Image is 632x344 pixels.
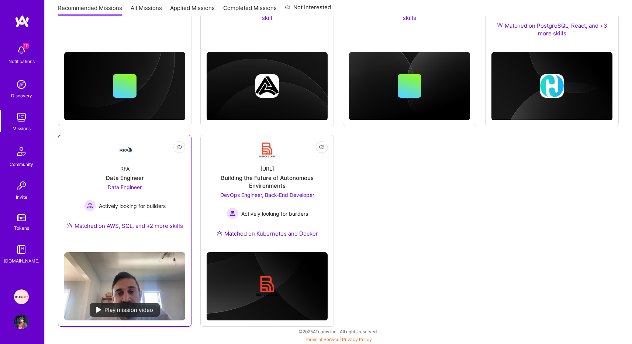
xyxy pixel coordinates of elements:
[14,242,29,257] img: guide book
[13,125,31,132] div: Missions
[11,92,32,100] div: Discovery
[223,4,277,16] a: Completed Missions
[319,144,325,150] i: icon EyeClosed
[13,143,30,160] img: Community
[217,230,222,236] img: Ateam Purple Icon
[14,315,29,329] img: User Avatar
[285,3,331,16] a: Not Interested
[14,289,29,304] img: Speakeasy: Software Engineer to help Customers write custom functions
[220,192,314,198] span: DevOps Engineer, Back-End Developer
[540,74,564,98] img: Company logo
[305,337,372,342] span: |
[241,210,308,218] span: Actively looking for builders
[131,4,162,16] a: All Missions
[99,202,166,210] span: Actively looking for builders
[258,141,276,159] img: Company Logo
[64,52,185,121] img: cover
[10,160,33,168] div: Community
[106,174,144,182] div: Data Engineer
[120,165,129,173] div: RFA
[491,22,612,37] div: Matched on PostgreSQL, React, and +3 more skills
[108,184,142,190] span: Data Engineer
[14,77,29,92] img: discovery
[207,52,328,121] img: cover
[67,222,73,228] img: Ateam Purple Icon
[84,200,96,212] img: Actively looking for builders
[64,252,185,320] img: No Mission
[14,224,29,232] div: Tokens
[305,337,339,342] a: Terms of Service
[170,4,215,16] a: Applied Missions
[176,144,182,150] i: icon EyeClosed
[217,230,318,237] div: Matched on Kubernetes and Docker
[116,146,134,154] img: Company Logo
[96,307,101,313] img: play
[14,178,29,193] img: Invite
[497,22,503,28] img: Ateam Purple Icon
[260,165,274,173] div: [URL]
[342,337,372,342] a: Privacy Policy
[14,110,29,125] img: teamwork
[14,43,29,58] img: bell
[12,315,31,329] a: User Avatar
[4,257,39,265] div: [DOMAIN_NAME]
[23,43,29,49] span: 10
[255,274,279,298] img: Company logo
[491,52,612,121] img: cover
[17,214,26,221] img: tokens
[227,208,238,219] img: Actively looking for builders
[255,74,279,98] img: Company logo
[349,52,470,121] img: cover
[15,15,30,28] img: logo
[8,58,35,65] div: Notifications
[207,252,328,321] img: cover
[12,289,31,304] a: Speakeasy: Software Engineer to help Customers write custom functions
[207,174,328,190] div: Building the Future of Autonomous Environments
[67,222,183,230] div: Matched on AWS, SQL, and +2 more skills
[58,4,122,16] a: Recommended Missions
[90,303,160,317] div: Play mission video
[16,193,27,201] div: Invite
[64,141,185,246] a: Company LogoRFAData EngineerData Engineer Actively looking for buildersActively looking for build...
[207,141,328,246] a: Company Logo[URL]Building the Future of Autonomous EnvironmentsDevOps Engineer, Back-End Develope...
[44,322,632,341] div: © 2025 ATeams Inc., All rights reserved.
